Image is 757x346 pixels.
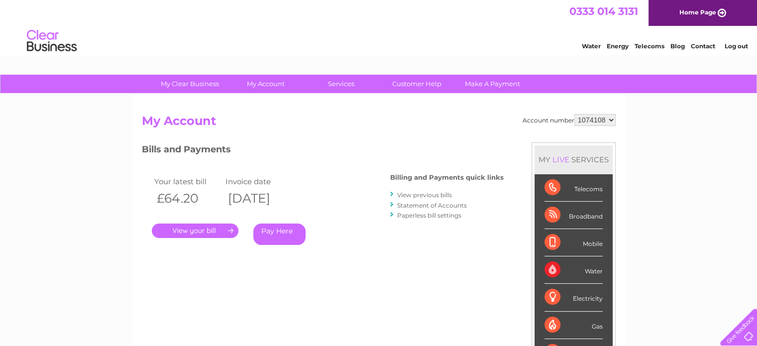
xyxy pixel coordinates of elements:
img: logo.png [26,26,77,56]
a: View previous bills [397,191,452,199]
div: Broadband [544,202,603,229]
div: Gas [544,312,603,339]
a: Blog [670,42,685,50]
a: Water [582,42,601,50]
a: Customer Help [376,75,458,93]
a: 0333 014 3131 [569,5,638,17]
div: Electricity [544,284,603,311]
a: Energy [607,42,629,50]
h4: Billing and Payments quick links [390,174,504,181]
h2: My Account [142,114,616,133]
div: Clear Business is a trading name of Verastar Limited (registered in [GEOGRAPHIC_DATA] No. 3667643... [144,5,614,48]
a: Services [300,75,382,93]
div: Telecoms [544,174,603,202]
a: Log out [724,42,748,50]
th: £64.20 [152,188,223,209]
div: Mobile [544,229,603,256]
a: Make A Payment [451,75,534,93]
a: Statement of Accounts [397,202,467,209]
a: Telecoms [635,42,664,50]
td: Invoice date [223,175,295,188]
a: Contact [691,42,715,50]
h3: Bills and Payments [142,142,504,160]
td: Your latest bill [152,175,223,188]
a: . [152,224,238,238]
th: [DATE] [223,188,295,209]
a: My Account [224,75,307,93]
a: Paperless bill settings [397,212,461,219]
div: Account number [523,114,616,126]
div: LIVE [550,155,571,164]
div: MY SERVICES [535,145,613,174]
a: My Clear Business [149,75,231,93]
div: Water [544,256,603,284]
a: Pay Here [253,224,306,245]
